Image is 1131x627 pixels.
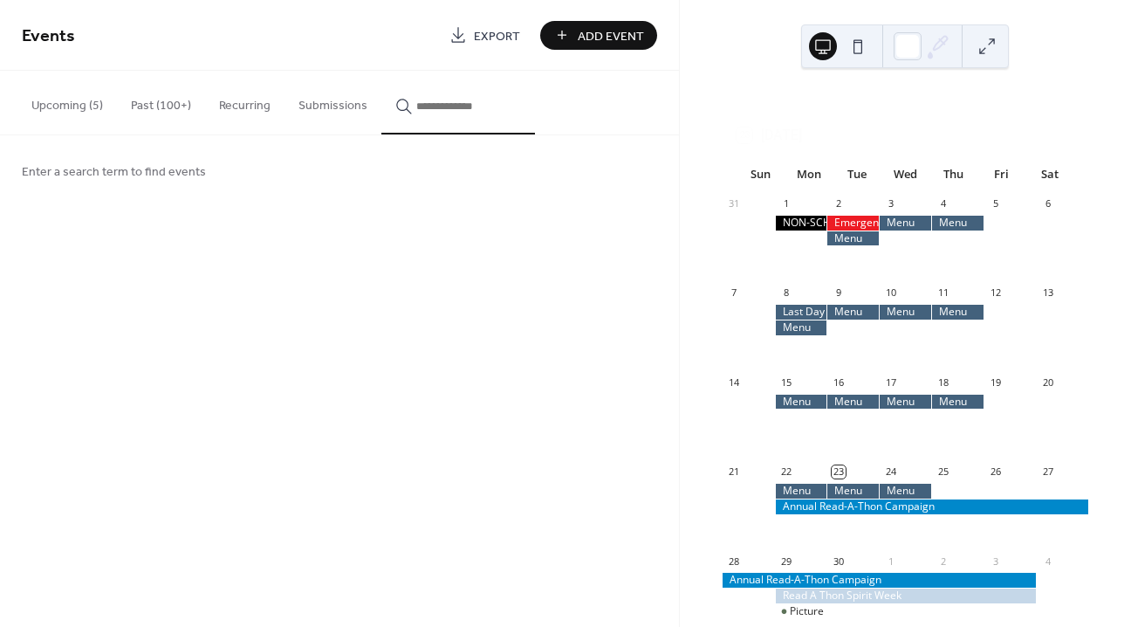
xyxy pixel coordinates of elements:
[785,157,833,192] div: Mon
[728,465,741,479] div: 21
[22,19,75,53] span: Events
[989,286,1002,300] div: 12
[936,197,949,210] div: 4
[117,71,205,133] button: Past (100+)
[879,395,931,410] div: Menu
[1041,197,1054,210] div: 6
[723,573,1036,588] div: Annual Read-A-Thon Campaign
[780,555,793,568] div: 29
[879,216,931,231] div: Menu
[474,27,520,45] span: Export
[826,305,879,320] div: Menu
[881,157,929,192] div: Wed
[879,484,931,499] div: Menu
[826,484,879,499] div: Menu
[22,163,206,182] span: Enter a search term to find events
[936,465,949,479] div: 25
[826,216,879,231] div: Emergency Food Kits are Due Today!
[931,216,984,231] div: Menu
[936,286,949,300] div: 11
[728,197,741,210] div: 31
[790,604,846,619] div: Picture Day
[1041,376,1054,389] div: 20
[578,27,644,45] span: Add Event
[832,197,845,210] div: 2
[775,589,1037,603] div: Read A Thon Spirit Week
[832,376,845,389] div: 16
[780,286,793,300] div: 8
[832,555,845,568] div: 30
[884,286,897,300] div: 10
[737,157,785,192] div: Sun
[775,395,827,410] div: Menu
[775,320,827,335] div: Menu
[436,21,533,50] a: Export
[826,231,879,246] div: Menu
[833,157,881,192] div: Tue
[929,157,977,192] div: Thu
[780,376,793,389] div: 15
[989,555,1002,568] div: 3
[728,376,741,389] div: 14
[17,71,117,133] button: Upcoming (5)
[1041,286,1054,300] div: 13
[826,395,879,410] div: Menu
[884,376,897,389] div: 17
[884,197,897,210] div: 3
[775,604,827,619] div: Picture Day
[931,395,984,410] div: Menu
[879,305,931,320] div: Menu
[775,500,1088,514] div: Annual Read-A-Thon Campaign
[205,71,284,133] button: Recurring
[728,555,741,568] div: 28
[832,465,845,479] div: 23
[989,197,1002,210] div: 5
[1041,555,1054,568] div: 4
[780,465,793,479] div: 22
[775,216,827,231] div: NON-SCHOOL DAY
[780,197,793,210] div: 1
[775,305,827,320] div: Last Day to Place Scholastic Book Orders
[1041,465,1054,479] div: 27
[1026,157,1074,192] div: Sat
[723,93,1088,114] div: [DATE]
[884,465,897,479] div: 24
[284,71,381,133] button: Submissions
[775,484,827,499] div: Menu
[936,376,949,389] div: 18
[540,21,657,50] button: Add Event
[936,555,949,568] div: 2
[989,465,1002,479] div: 26
[884,555,897,568] div: 1
[832,286,845,300] div: 9
[977,157,1025,192] div: Fri
[728,286,741,300] div: 7
[989,376,1002,389] div: 19
[931,305,984,320] div: Menu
